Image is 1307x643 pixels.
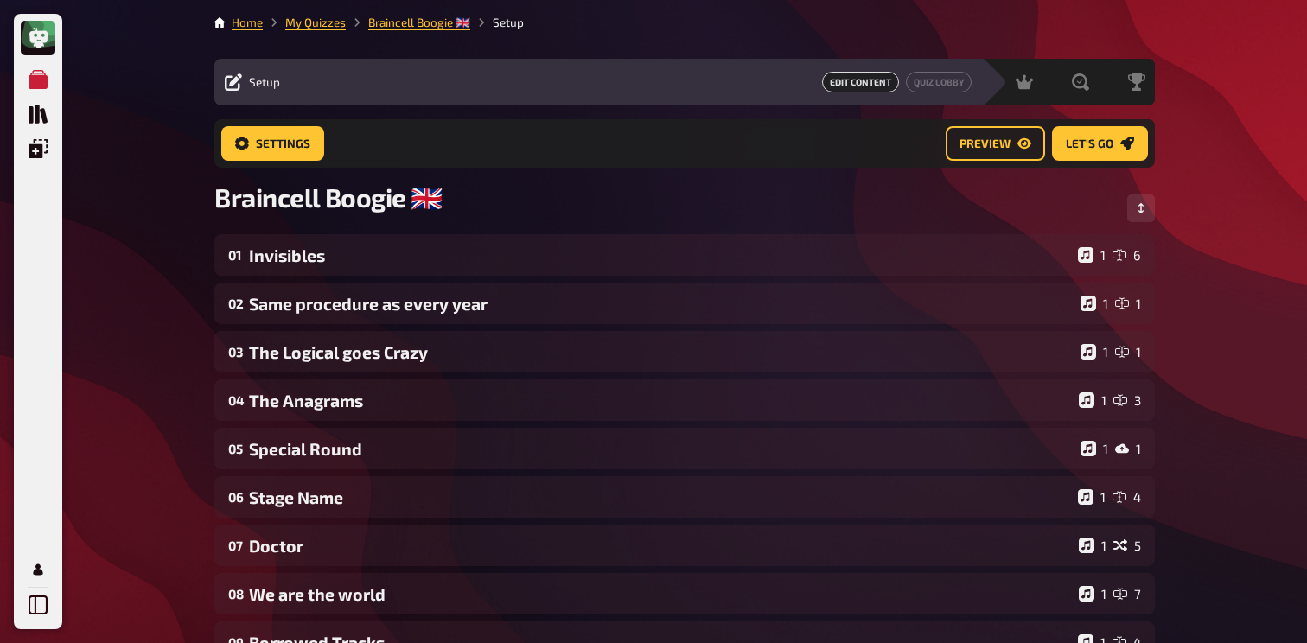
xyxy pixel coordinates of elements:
a: Overlays [21,131,55,166]
div: 4 [1113,489,1141,505]
span: Braincell Boogie 🇬🇧​ [214,181,443,213]
a: My Quizzes [285,16,346,29]
div: The Logical goes Crazy [249,342,1074,362]
a: Profile [21,552,55,587]
span: Preview [960,138,1011,150]
a: Edit Content [822,72,899,92]
div: 1 [1078,247,1106,263]
div: 1 [1079,392,1106,408]
div: 04 [228,392,242,408]
div: 01 [228,247,242,263]
a: Quiz Library [21,97,55,131]
div: Special Round [249,439,1074,459]
div: 1 [1078,489,1106,505]
div: 1 [1115,296,1141,311]
div: 1 [1115,344,1141,360]
div: Stage Name [249,487,1071,507]
span: Setup [249,75,280,89]
a: Home [232,16,263,29]
div: 05 [228,441,242,456]
div: Same procedure as every year [249,294,1074,314]
li: Setup [470,14,524,31]
div: 6 [1113,247,1141,263]
a: Braincell Boogie 🇬🇧​ [368,16,470,29]
div: 3 [1113,392,1141,408]
li: Home [232,14,263,31]
div: Doctor [249,536,1072,556]
div: 7 [1113,586,1141,602]
div: 1 [1081,296,1108,311]
li: Braincell Boogie 🇬🇧​ [346,14,470,31]
button: Preview [946,126,1045,161]
span: Settings [256,138,310,150]
div: 06 [228,489,242,505]
a: My Quizzes [21,62,55,97]
div: 1 [1081,344,1108,360]
div: 5 [1113,538,1141,553]
div: The Anagrams [249,391,1072,411]
div: 03 [228,344,242,360]
div: 07 [228,538,242,553]
button: Let's go [1052,126,1148,161]
div: 1 [1079,586,1106,602]
div: 1 [1079,538,1106,553]
div: 08 [228,586,242,602]
div: 02 [228,296,242,311]
div: Invisibles [249,245,1071,265]
button: Settings [221,126,324,161]
div: We are the world [249,584,1072,604]
button: Quiz Lobby [906,72,972,92]
div: 1 [1081,441,1108,456]
span: Let's go [1066,138,1113,150]
div: 1 [1115,441,1141,456]
li: My Quizzes [263,14,346,31]
button: Change Order [1127,194,1155,222]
